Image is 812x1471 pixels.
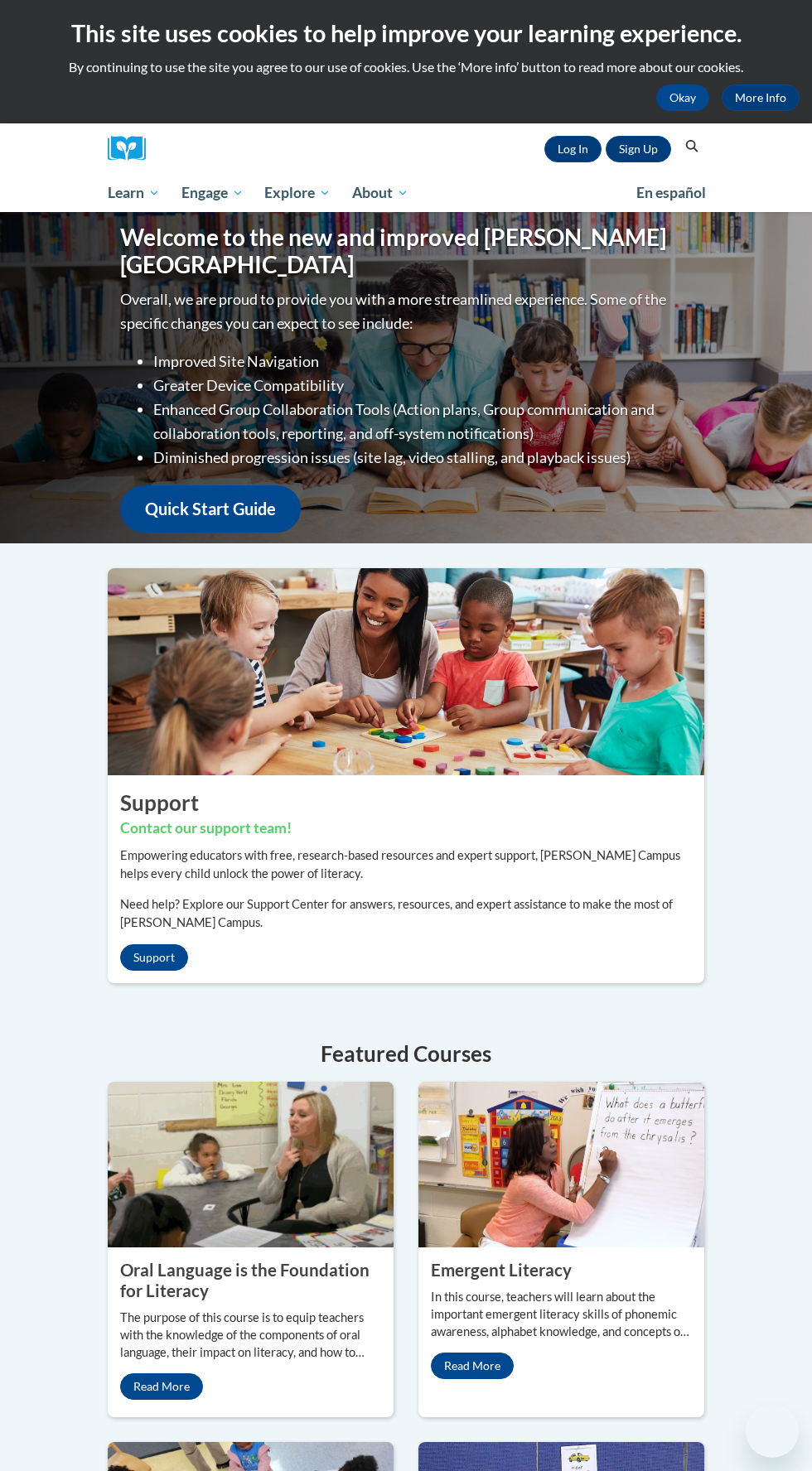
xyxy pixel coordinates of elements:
[254,174,341,212] a: Explore
[153,374,692,398] li: Greater Device Compatibility
[120,788,692,817] h2: Support
[656,84,709,111] button: Okay
[636,184,706,201] span: En español
[341,174,419,212] a: About
[97,174,171,212] a: Learn
[12,58,800,76] p: By continuing to use the site you agree to our use of cookies. Use the ‘More info’ button to read...
[431,1289,692,1341] p: In this course, teachers will learn about the important emergent literacy skills of phonemic awar...
[120,1260,370,1300] property: Oral Language is the Foundation for Literacy
[120,485,301,533] a: Quick Start Guide
[606,136,671,162] a: Register
[120,818,692,839] h3: Contact our support team!
[544,136,602,162] a: Log In
[722,84,800,111] a: More Info
[181,183,244,203] span: Engage
[12,17,800,50] h2: This site uses cookies to help improve your learning experience.
[153,350,692,374] li: Improved Site Navigation
[120,1309,381,1362] p: The purpose of this course is to equip teachers with the knowledge of the components of oral lang...
[171,174,254,212] a: Engage
[108,136,157,162] img: Logo brand
[108,183,160,203] span: Learn
[108,1082,394,1247] img: Oral Language is the Foundation for Literacy
[418,1082,704,1247] img: Emergent Literacy
[431,1260,572,1280] property: Emergent Literacy
[120,287,692,335] p: Overall, we are proud to provide you with a more streamlined experience. Some of the specific cha...
[431,1353,514,1379] a: Read More
[120,944,188,971] a: Support
[95,174,717,212] div: Main menu
[120,846,692,883] p: Empowering educators with free, research-based resources and expert support, [PERSON_NAME] Campus...
[264,183,331,203] span: Explore
[153,446,692,470] li: Diminished progression issues (site lag, video stalling, and playback issues)
[626,176,717,210] a: En español
[679,137,704,157] button: Search
[352,183,408,203] span: About
[120,224,692,279] h1: Welcome to the new and improved [PERSON_NAME][GEOGRAPHIC_DATA]
[108,1038,704,1070] h4: Featured Courses
[95,568,717,775] img: ...
[746,1405,799,1458] iframe: Button to launch messaging window
[120,895,692,932] p: Need help? Explore our Support Center for answers, resources, and expert assistance to make the m...
[108,136,157,162] a: Cox Campus
[153,398,692,446] li: Enhanced Group Collaboration Tools (Action plans, Group communication and collaboration tools, re...
[120,1373,203,1400] a: Read More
